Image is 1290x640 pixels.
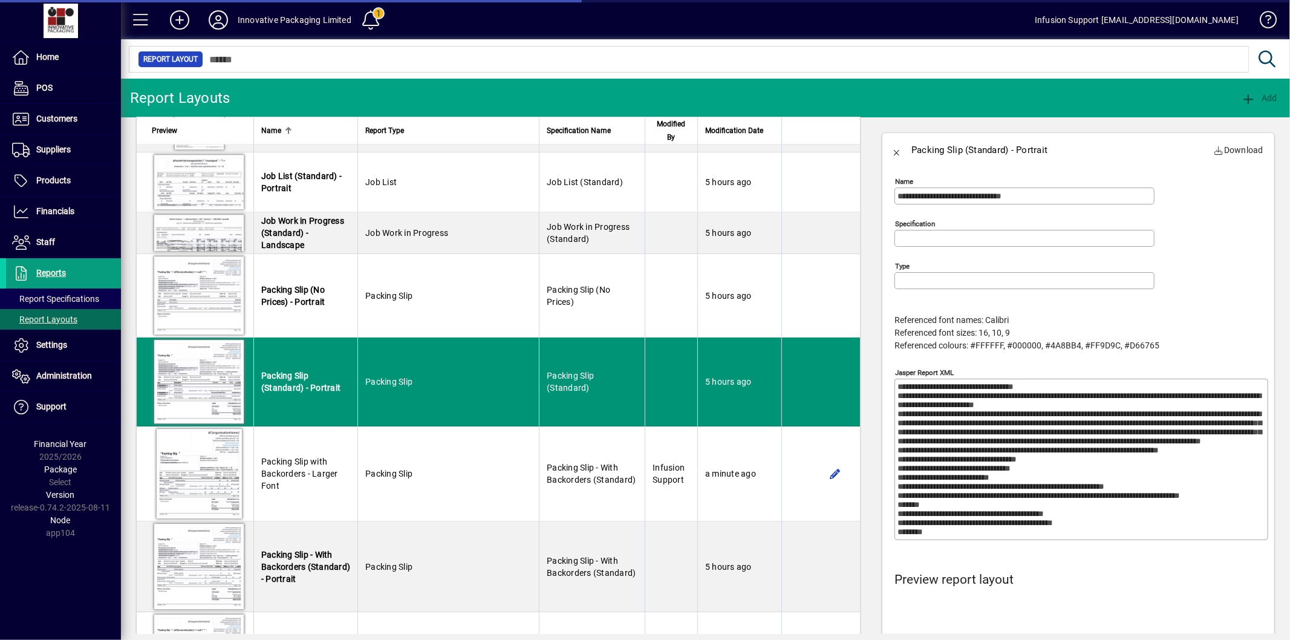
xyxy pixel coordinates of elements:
[1238,87,1280,109] button: Add
[6,289,121,309] a: Report Specifications
[1214,140,1264,160] span: Download
[653,117,690,144] span: Modified By
[261,124,350,137] div: Name
[895,220,935,228] mat-label: Specification
[261,216,344,250] span: Job Work in Progress (Standard) - Landscape
[911,140,1048,160] div: Packing Slip (Standard) - Portrait
[6,392,121,422] a: Support
[697,152,781,212] td: 5 hours ago
[547,124,637,137] div: Specification Name
[36,145,71,154] span: Suppliers
[826,464,845,483] button: Edit
[6,309,121,330] a: Report Layouts
[547,177,623,187] span: Job List (Standard)
[365,177,397,187] span: Job List
[1241,93,1277,103] span: Add
[697,426,781,521] td: a minute ago
[894,328,1010,338] span: Referenced font sizes: 16, 10, 9
[36,175,71,185] span: Products
[895,262,910,270] mat-label: Type
[365,562,412,572] span: Packing Slip
[697,338,781,426] td: 5 hours ago
[143,53,198,65] span: Report Layout
[6,361,121,391] a: Administration
[36,268,66,278] span: Reports
[1251,2,1275,42] a: Knowledge Base
[365,124,404,137] span: Report Type
[36,340,67,350] span: Settings
[1209,139,1269,161] a: Download
[882,136,911,165] button: Back
[547,371,594,393] span: Packing Slip (Standard)
[261,371,340,393] span: Packing Slip (Standard) - Portrait
[6,197,121,227] a: Financials
[6,166,121,196] a: Products
[365,124,532,137] div: Report Type
[705,124,774,137] div: Modification Date
[51,515,71,525] span: Node
[697,254,781,338] td: 5 hours ago
[547,556,636,578] span: Packing Slip - With Backorders (Standard)
[36,237,55,247] span: Staff
[6,42,121,73] a: Home
[6,73,121,103] a: POS
[365,228,448,238] span: Job Work in Progress
[44,465,77,474] span: Package
[6,104,121,134] a: Customers
[6,227,121,258] a: Staff
[261,285,325,307] span: Packing Slip (No Prices) - Portrait
[547,222,630,244] span: Job Work in Progress (Standard)
[261,124,281,137] span: Name
[365,377,412,387] span: Packing Slip
[547,285,610,307] span: Packing Slip (No Prices)
[6,135,121,165] a: Suppliers
[12,294,99,304] span: Report Specifications
[130,88,230,108] div: Report Layouts
[261,171,342,193] span: Job List (Standard) - Portrait
[36,114,77,123] span: Customers
[894,315,1009,325] span: Referenced font names: Calibri
[36,371,92,380] span: Administration
[36,52,59,62] span: Home
[895,177,913,186] mat-label: Name
[6,330,121,361] a: Settings
[12,315,77,324] span: Report Layouts
[894,341,1159,350] span: Referenced colours: #FFFFFF, #000000, #4A8BB4, #FF9D9C, #D66765
[160,9,199,31] button: Add
[36,83,53,93] span: POS
[34,439,87,449] span: Financial Year
[261,550,350,584] span: Packing Slip - With Backorders (Standard) - Portrait
[894,572,1268,587] h4: Preview report layout
[1035,10,1239,30] div: Infusion Support [EMAIL_ADDRESS][DOMAIN_NAME]
[47,490,75,500] span: Version
[547,124,611,137] span: Specification Name
[36,402,67,411] span: Support
[36,206,74,216] span: Financials
[365,291,412,301] span: Packing Slip
[547,463,636,485] span: Packing Slip - With Backorders (Standard)
[365,469,412,478] span: Packing Slip
[895,368,954,377] mat-label: Jasper Report XML
[705,124,763,137] span: Modification Date
[238,10,351,30] div: Innovative Packaging Limited
[653,463,685,485] span: Infusion Support
[261,457,338,491] span: Packing Slip with Backorders - Larger Font
[697,212,781,254] td: 5 hours ago
[152,124,177,137] span: Preview
[697,521,781,612] td: 5 hours ago
[199,9,238,31] button: Profile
